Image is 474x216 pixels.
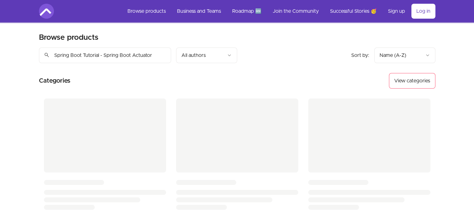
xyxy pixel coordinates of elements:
a: Successful Stories 🥳 [325,4,382,19]
nav: Main [122,4,435,19]
img: Amigoscode logo [39,4,54,19]
h2: Categories [39,73,70,89]
input: Search product names [39,48,171,63]
a: Roadmap 🆕 [227,4,266,19]
button: Filter by author [176,48,237,63]
a: Browse products [122,4,171,19]
button: View categories [389,73,435,89]
h2: Browse products [39,33,98,43]
button: Product sort options [374,48,435,63]
a: Business and Teams [172,4,226,19]
span: search [44,51,50,59]
a: Join the Community [268,4,324,19]
a: Log in [411,4,435,19]
span: Sort by: [351,53,369,58]
a: Sign up [383,4,410,19]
